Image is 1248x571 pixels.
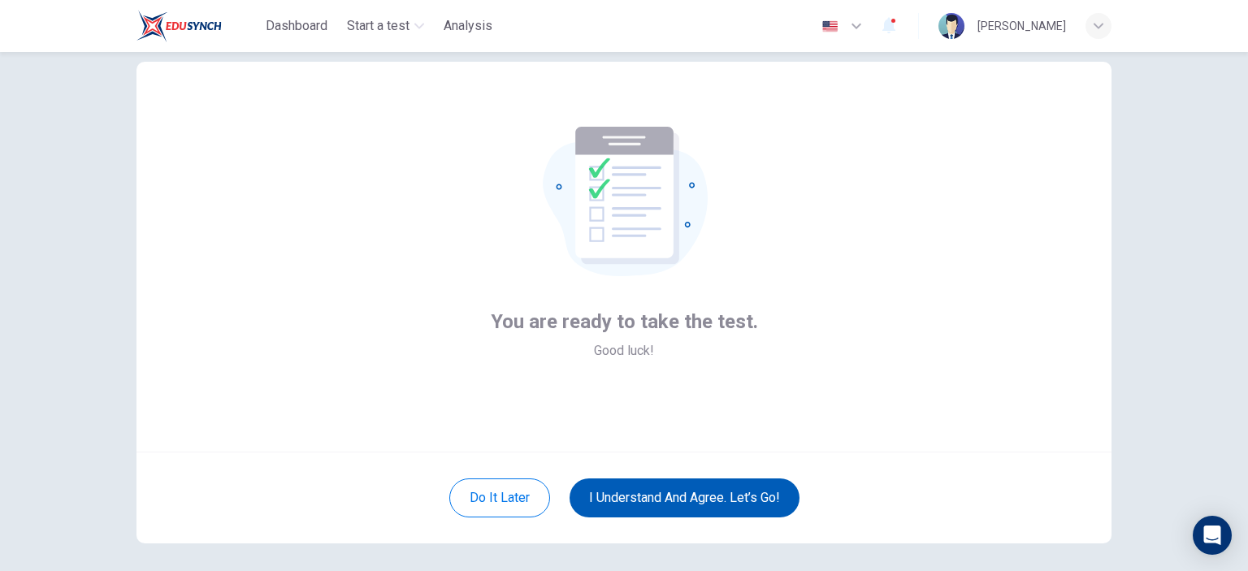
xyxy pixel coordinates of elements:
div: Open Intercom Messenger [1193,516,1232,555]
button: I understand and agree. Let’s go! [570,478,799,517]
img: Profile picture [938,13,964,39]
button: Do it later [449,478,550,517]
span: Start a test [347,16,409,36]
span: Analysis [444,16,492,36]
span: You are ready to take the test. [491,309,758,335]
button: Analysis [437,11,499,41]
a: EduSynch logo [136,10,259,42]
img: EduSynch logo [136,10,222,42]
div: You need a license to access this content [437,11,499,41]
button: Start a test [340,11,431,41]
span: Dashboard [266,16,327,36]
div: [PERSON_NAME] [977,16,1066,36]
img: en [820,20,840,32]
button: Dashboard [259,11,334,41]
span: Good luck! [594,341,654,361]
